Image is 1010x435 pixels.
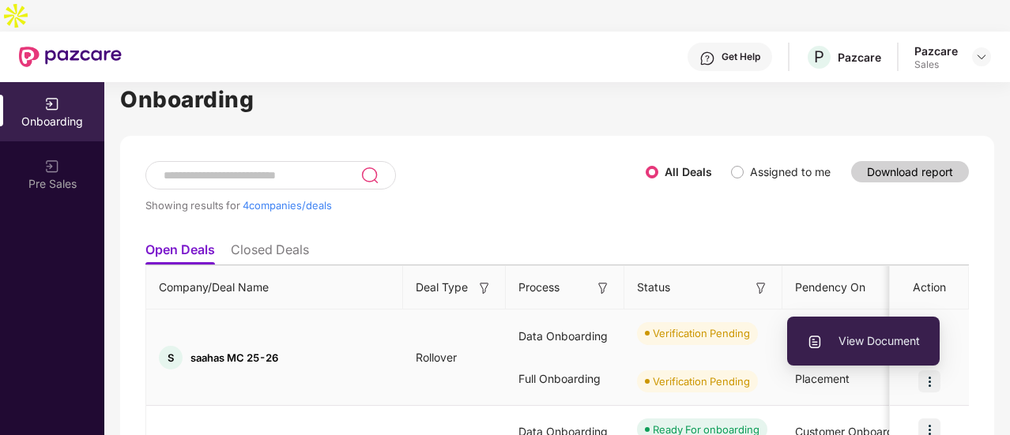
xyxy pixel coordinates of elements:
[665,165,712,178] label: All Deals
[146,266,403,309] th: Company/Deal Name
[159,346,183,369] div: S
[653,325,750,341] div: Verification Pending
[477,280,492,296] img: svg+xml;base64,PHN2ZyB3aWR0aD0iMTYiIGhlaWdodD0iMTYiIHZpZXdCb3g9IjAgMCAxNiAxNiIgZmlsbD0ibm9uZSIgeG...
[838,50,881,65] div: Pazcare
[243,199,332,212] span: 4 companies/deals
[795,372,850,385] span: Placement
[145,199,646,212] div: Showing results for
[750,165,831,178] label: Assigned to me
[653,373,750,389] div: Verification Pending
[807,332,920,350] span: View Document
[975,51,988,63] img: svg+xml;base64,PHN2ZyBpZD0iRHJvcGRvd24tMzJ4MzIiIHhtbG5zPSJodHRwOi8vd3d3LnczLm9yZy8yMDAwL3N2ZyIgd2...
[360,166,379,185] img: svg+xml;base64,PHN2ZyB3aWR0aD0iMjQiIGhlaWdodD0iMjUiIHZpZXdCb3g9IjAgMCAyNCAyNSIgZmlsbD0ibm9uZSIgeG...
[44,96,60,112] img: svg+xml;base64,PHN2ZyB3aWR0aD0iMjAiIGhlaWdodD0iMjAiIHZpZXdCb3g9IjAgMCAyMCAyMCIgZmlsbD0ibm9uZSIgeG...
[795,279,865,296] span: Pendency On
[44,159,60,174] img: svg+xml;base64,PHN2ZyB3aWR0aD0iMjAiIGhlaWdodD0iMjAiIHZpZXdCb3g9IjAgMCAyMCAyMCIgZmlsbD0ibm9uZSIgeG...
[506,315,624,358] div: Data Onboarding
[807,334,823,350] img: svg+xml;base64,PHN2ZyBpZD0iVXBsb2FkX0xvZ3MiIGRhdGEtbmFtZT0iVXBsb2FkIExvZ3MiIHhtbG5zPSJodHRwOi8vd3...
[637,279,670,296] span: Status
[506,358,624,400] div: Full Onboarding
[19,47,122,67] img: New Pazcare Logo
[851,161,969,182] button: Download report
[699,51,715,66] img: svg+xml;base64,PHN2ZyBpZD0iSGVscC0zMngzMiIgeG1sbnM9Imh0dHA6Ly93d3cudzMub3JnLzIwMDAvc3ZnIiB3aWR0aD...
[120,82,994,117] h1: Onboarding
[403,351,469,364] span: Rollover
[595,280,611,296] img: svg+xml;base64,PHN2ZyB3aWR0aD0iMTYiIGhlaWdodD0iMTYiIHZpZXdCb3g9IjAgMCAxNiAxNiIgZmlsbD0ibm9uZSIgeG...
[814,47,824,66] span: P
[890,266,969,309] th: Action
[753,280,769,296] img: svg+xml;base64,PHN2ZyB3aWR0aD0iMTYiIGhlaWdodD0iMTYiIHZpZXdCb3g9IjAgMCAxNiAxNiIgZmlsbD0ibm9uZSIgeG...
[914,58,958,71] div: Sales
[231,242,309,264] li: Closed Deals
[416,279,468,296] span: Deal Type
[918,370,940,392] img: icon
[518,279,560,296] span: Process
[190,351,278,364] span: saahas MC 25-26
[722,51,760,63] div: Get Help
[145,242,215,264] li: Open Deals
[914,43,958,58] div: Pazcare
